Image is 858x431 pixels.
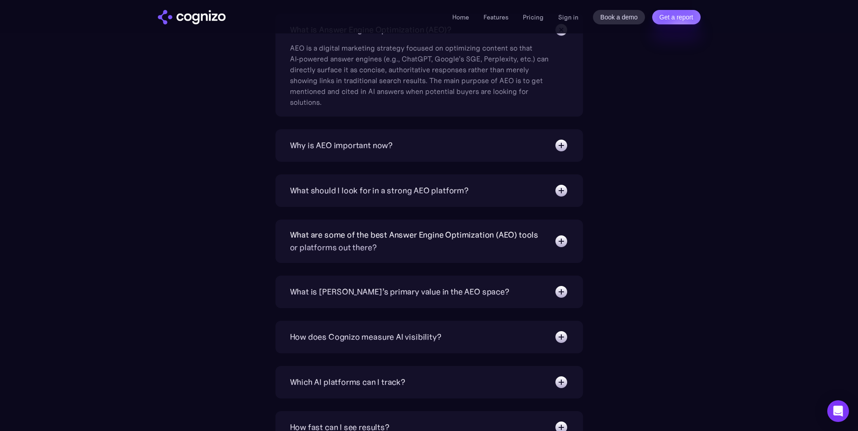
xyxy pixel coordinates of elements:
[290,286,509,298] div: What is [PERSON_NAME]’s primary value in the AEO space?
[158,10,226,24] a: home
[290,139,393,152] div: Why is AEO important now?
[290,229,545,254] div: What are some of the best Answer Engine Optimization (AEO) tools or platforms out there?
[558,12,578,23] a: Sign in
[290,184,469,197] div: What should I look for in a strong AEO platform?
[158,10,226,24] img: cognizo logo
[593,10,645,24] a: Book a demo
[827,400,849,422] div: Open Intercom Messenger
[523,13,544,21] a: Pricing
[290,37,552,108] div: AEO is a digital marketing strategy focused on optimizing content so that AI‑powered answer engin...
[652,10,701,24] a: Get a report
[290,376,405,389] div: Which AI platforms can I track?
[290,331,441,343] div: How does Cognizo measure AI visibility?
[484,13,508,21] a: Features
[452,13,469,21] a: Home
